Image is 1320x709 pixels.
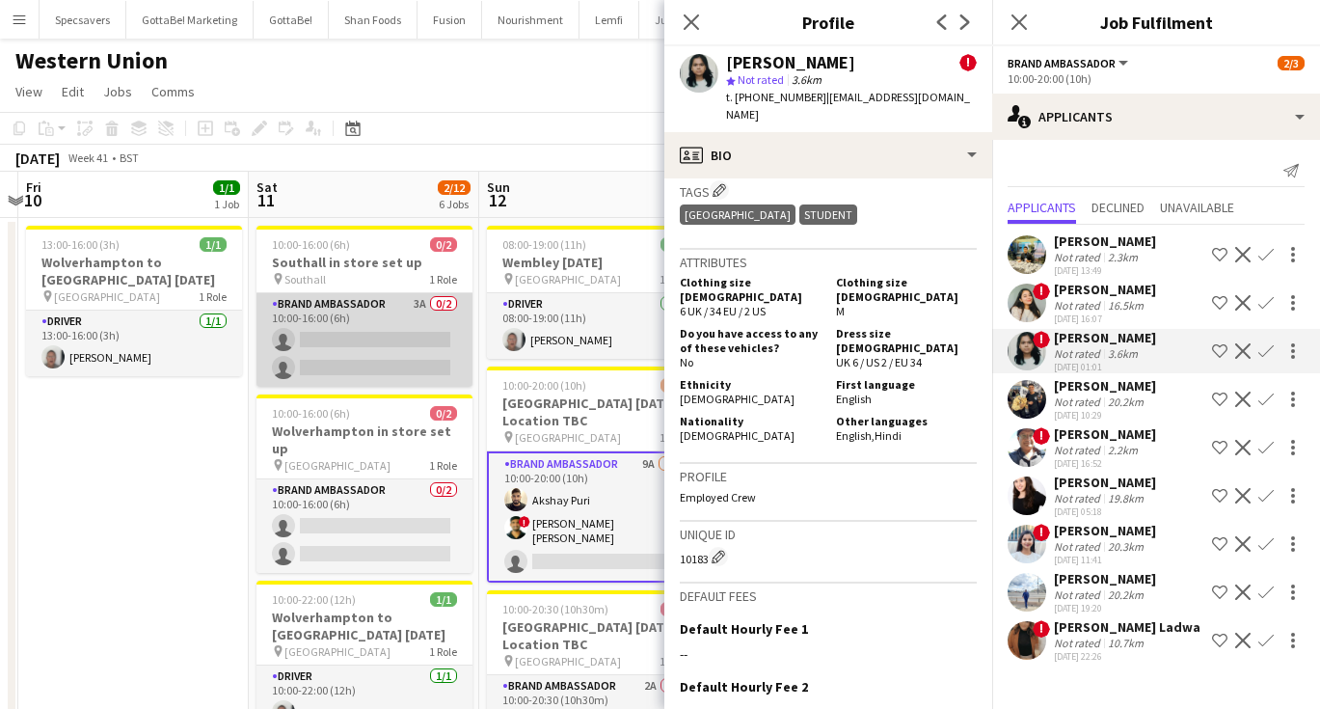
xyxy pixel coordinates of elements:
[726,90,826,104] span: t. [PHONE_NUMBER]
[256,226,472,387] div: 10:00-16:00 (6h)0/2Southall in store set up Southall1 RoleBrand Ambassador3A0/210:00-16:00 (6h)
[103,83,132,100] span: Jobs
[23,189,41,211] span: 10
[54,79,92,104] a: Edit
[199,289,227,304] span: 1 Role
[726,90,970,122] span: | [EMAIL_ADDRESS][DOMAIN_NAME]
[1054,329,1156,346] div: [PERSON_NAME]
[1054,281,1156,298] div: [PERSON_NAME]
[40,1,126,39] button: Specsavers
[836,326,977,355] h5: Dress size [DEMOGRAPHIC_DATA]
[680,326,821,355] h5: Do you have access to any of these vehicles?
[680,275,821,304] h5: Clothing size [DEMOGRAPHIC_DATA]
[1054,554,1156,566] div: [DATE] 11:41
[487,451,703,583] app-card-role: Brand Ambassador9A2/310:00-20:00 (10h)Akshay Puri![PERSON_NAME] [PERSON_NAME]
[1054,505,1156,518] div: [DATE] 05:18
[1033,620,1050,638] span: !
[54,289,160,304] span: [GEOGRAPHIC_DATA]
[272,592,356,607] span: 10:00-22:00 (12h)
[799,205,857,225] div: Student
[680,414,821,428] h5: Nationality
[430,406,457,421] span: 0/2
[680,678,808,695] h3: Default Hourly Fee 2
[515,430,621,445] span: [GEOGRAPHIC_DATA]
[487,293,703,359] app-card-role: Driver1/108:00-19:00 (11h)[PERSON_NAME]
[438,180,471,195] span: 2/12
[254,1,329,39] button: GottaBe!
[284,272,326,286] span: Southall
[482,1,579,39] button: Nourishment
[15,149,60,168] div: [DATE]
[502,237,586,252] span: 08:00-19:00 (11h)
[680,526,977,543] h3: Unique ID
[1033,331,1050,348] span: !
[418,1,482,39] button: Fusion
[1054,425,1156,443] div: [PERSON_NAME]
[256,254,472,271] h3: Southall in store set up
[836,377,977,392] h5: First language
[41,237,120,252] span: 13:00-16:00 (3h)
[1033,524,1050,541] span: !
[660,272,687,286] span: 1 Role
[680,587,977,605] h3: Default fees
[430,237,457,252] span: 0/2
[487,254,703,271] h3: Wembley [DATE]
[487,178,510,196] span: Sun
[213,180,240,195] span: 1/1
[680,620,808,638] h3: Default Hourly Fee 1
[992,10,1320,35] h3: Job Fulfilment
[680,304,766,318] span: 6 UK / 34 EU / 2 US
[1054,264,1156,277] div: [DATE] 13:49
[1104,539,1147,554] div: 20.3km
[664,10,992,35] h3: Profile
[680,180,977,201] h3: Tags
[680,428,795,443] span: [DEMOGRAPHIC_DATA]
[272,237,350,252] span: 10:00-16:00 (6h)
[836,428,875,443] span: English ,
[1278,56,1305,70] span: 2/3
[1054,618,1200,636] div: [PERSON_NAME] Ladwa
[502,378,586,393] span: 10:00-20:00 (10h)
[579,1,639,39] button: Lemfi
[515,654,621,668] span: [GEOGRAPHIC_DATA]
[680,468,977,485] h3: Profile
[660,654,687,668] span: 1 Role
[519,516,530,528] span: !
[1054,443,1104,457] div: Not rated
[515,272,621,286] span: [GEOGRAPHIC_DATA]
[1054,313,1156,325] div: [DATE] 16:07
[1104,395,1147,409] div: 20.2km
[429,272,457,286] span: 1 Role
[1054,361,1156,373] div: [DATE] 01:01
[1054,298,1104,313] div: Not rated
[680,355,693,369] span: No
[1054,250,1104,264] div: Not rated
[680,490,977,504] p: Employed Crew
[26,311,242,376] app-card-role: Driver1/113:00-16:00 (3h)[PERSON_NAME]
[26,254,242,288] h3: Wolverhampton to [GEOGRAPHIC_DATA] [DATE]
[144,79,202,104] a: Comms
[256,479,472,573] app-card-role: Brand Ambassador0/210:00-16:00 (6h)
[151,83,195,100] span: Comms
[329,1,418,39] button: Shan Foods
[664,132,992,178] div: Bio
[1091,201,1145,214] span: Declined
[1104,443,1142,457] div: 2.2km
[1054,491,1104,505] div: Not rated
[1054,636,1104,650] div: Not rated
[660,602,687,616] span: 0/3
[959,54,977,71] span: !
[487,618,703,653] h3: [GEOGRAPHIC_DATA] [DATE]--Location TBC
[1054,602,1156,614] div: [DATE] 19:20
[256,395,472,573] app-job-card: 10:00-16:00 (6h)0/2Wolverhampton in store set up [GEOGRAPHIC_DATA]1 RoleBrand Ambassador0/210:00-...
[1054,377,1156,395] div: [PERSON_NAME]
[680,645,977,663] div: --
[1008,201,1076,214] span: Applicants
[680,392,795,406] span: [DEMOGRAPHIC_DATA]
[26,226,242,376] div: 13:00-16:00 (3h)1/1Wolverhampton to [GEOGRAPHIC_DATA] [DATE] [GEOGRAPHIC_DATA]1 RoleDriver1/113:0...
[254,189,278,211] span: 11
[1054,474,1156,491] div: [PERSON_NAME]
[788,72,825,87] span: 3.6km
[487,226,703,359] div: 08:00-19:00 (11h)1/1Wembley [DATE] [GEOGRAPHIC_DATA]1 RoleDriver1/108:00-19:00 (11h)[PERSON_NAME]
[1033,283,1050,300] span: !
